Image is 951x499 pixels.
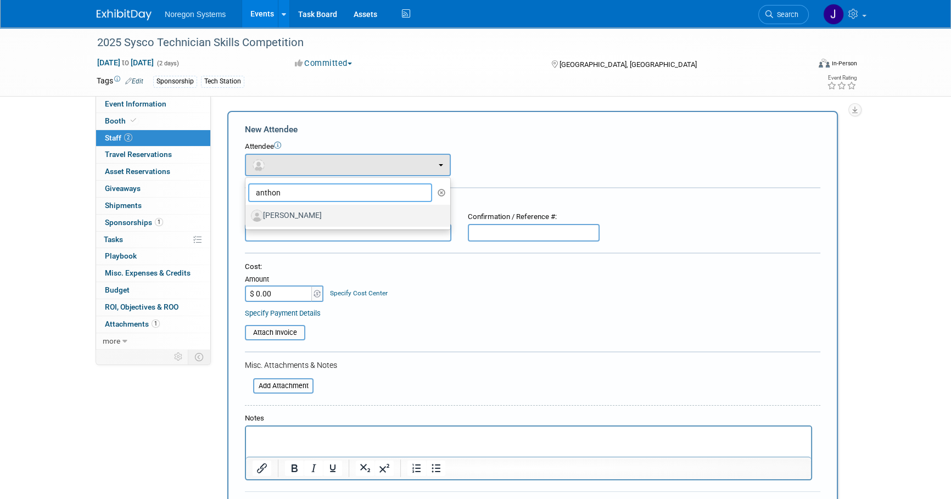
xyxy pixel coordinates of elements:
a: Specify Cost Center [330,289,388,297]
div: Sponsorship [153,76,197,87]
span: Noregon Systems [165,10,226,19]
span: [GEOGRAPHIC_DATA], [GEOGRAPHIC_DATA] [559,60,696,69]
span: Attachments [105,319,160,328]
span: Event Information [105,99,166,108]
td: Tags [97,75,143,88]
i: Booth reservation complete [131,117,136,124]
button: Insert/edit link [253,461,271,476]
button: Italic [304,461,323,476]
div: Cost: [245,262,820,272]
a: Travel Reservations [96,147,210,163]
div: Event Format [744,57,857,74]
div: Amount [245,274,325,285]
a: Budget [96,282,210,299]
button: Underline [323,461,342,476]
span: Sponsorships [105,218,163,227]
a: Tasks [96,232,210,248]
span: Asset Reservations [105,167,170,176]
a: Attachments1 [96,316,210,333]
span: Shipments [105,201,142,210]
label: [PERSON_NAME] [251,207,439,225]
a: Staff2 [96,130,210,147]
span: Booth [105,116,138,125]
img: Johana Gil [823,4,844,25]
button: Numbered list [407,461,426,476]
a: more [96,333,210,350]
a: Booth [96,113,210,130]
a: ROI, Objectives & ROO [96,299,210,316]
div: Notes [245,413,812,424]
div: Tech Station [201,76,244,87]
span: Giveaways [105,184,141,193]
span: Staff [105,133,132,142]
span: 1 [155,218,163,226]
span: more [103,337,120,345]
button: Superscript [375,461,394,476]
td: Personalize Event Tab Strip [169,350,188,364]
a: Search [758,5,809,24]
div: New Attendee [245,124,820,136]
button: Bold [285,461,304,476]
img: Format-Inperson.png [819,59,830,68]
span: (2 days) [156,60,179,67]
div: 2025 Sysco Technician Skills Competition [93,33,792,53]
div: Misc. Attachments & Notes [245,360,820,371]
a: Playbook [96,248,210,265]
div: Event Rating [827,75,857,81]
div: In-Person [831,59,857,68]
div: Registration / Ticket Info (optional) [245,195,820,206]
button: Bullet list [427,461,445,476]
span: Tasks [104,235,123,244]
div: Attendee [245,142,820,152]
a: Asset Reservations [96,164,210,180]
span: Misc. Expenses & Credits [105,268,191,277]
span: to [120,58,131,67]
span: Playbook [105,251,137,260]
td: Toggle Event Tabs [188,350,211,364]
a: Sponsorships1 [96,215,210,231]
a: Misc. Expenses & Credits [96,265,210,282]
span: [DATE] [DATE] [97,58,154,68]
span: 2 [124,133,132,142]
iframe: Rich Text Area [246,427,811,457]
button: Subscript [356,461,374,476]
span: 1 [152,319,160,328]
a: Edit [125,77,143,85]
button: Committed [291,58,356,69]
span: Travel Reservations [105,150,172,159]
input: Search [248,183,432,202]
a: Specify Payment Details [245,309,321,317]
div: Confirmation / Reference #: [468,212,600,222]
a: Giveaways [96,181,210,197]
a: Shipments [96,198,210,214]
img: ExhibitDay [97,9,152,20]
img: Associate-Profile-5.png [251,210,263,222]
span: Search [773,10,798,19]
a: Event Information [96,96,210,113]
span: Budget [105,285,130,294]
span: ROI, Objectives & ROO [105,302,178,311]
